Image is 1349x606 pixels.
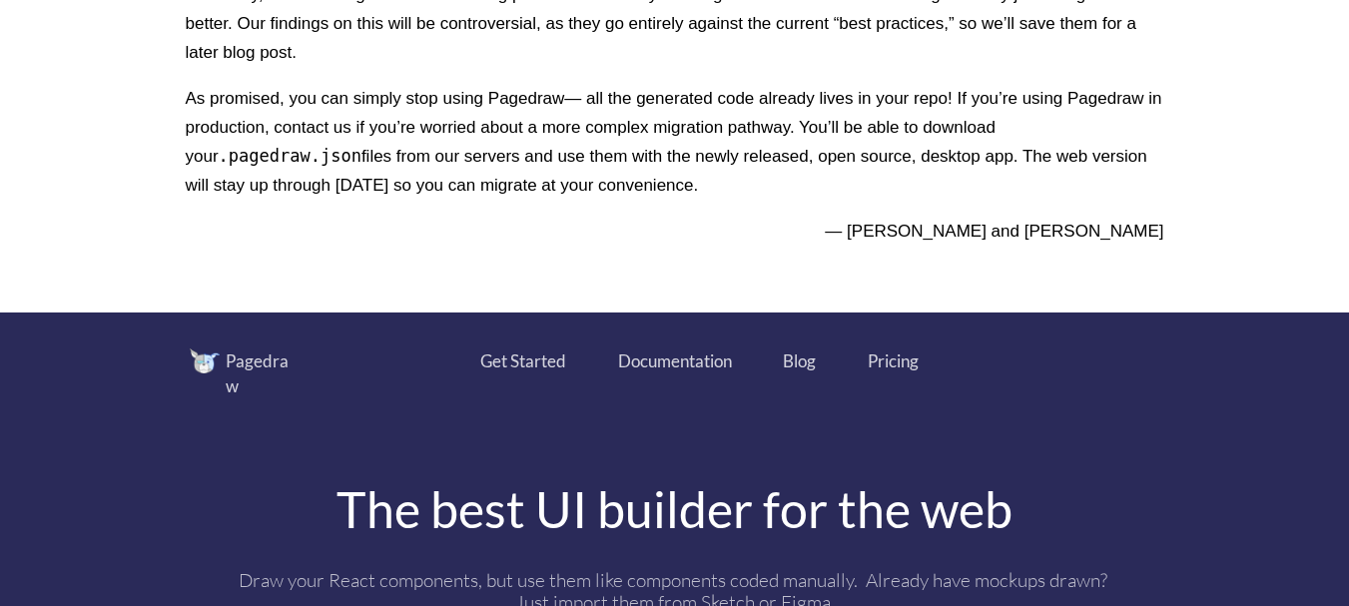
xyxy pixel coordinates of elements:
p: As promised, you can simply stop using Pagedraw— all the generated code already lives in your rep... [186,84,1164,200]
a: Get Started [480,348,566,374]
img: image.png [190,348,220,373]
p: — [PERSON_NAME] and [PERSON_NAME] [186,217,1164,246]
a: Pagedraw [190,348,330,399]
div: The best UI builder for the web [175,484,1174,534]
a: Documentation [618,348,733,374]
a: Blog [783,348,817,374]
a: Pricing [868,348,919,374]
div: Pagedraw [226,348,301,399]
code: .pagedraw.json [219,146,361,166]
